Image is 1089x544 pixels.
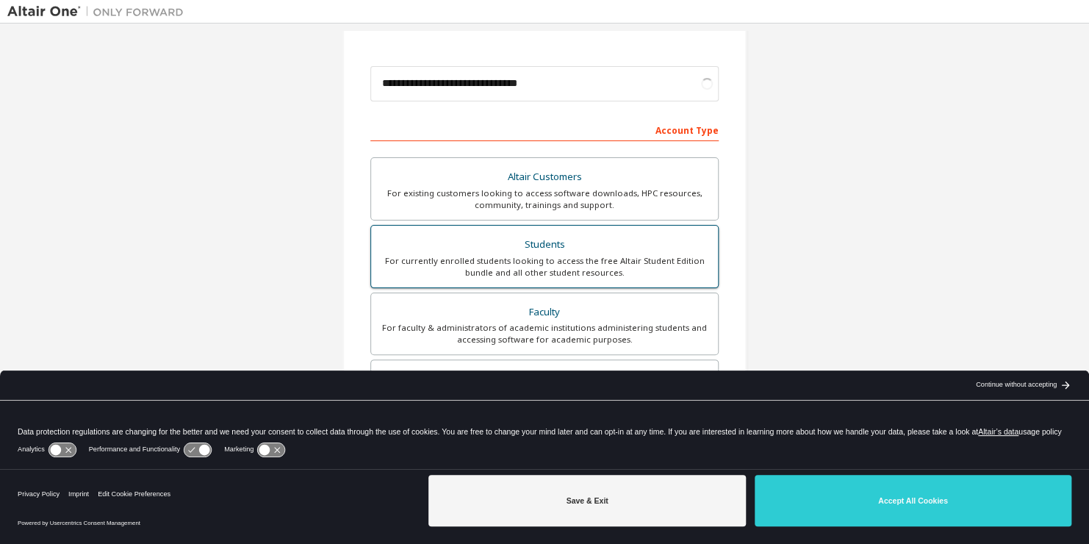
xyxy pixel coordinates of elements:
div: For currently enrolled students looking to access the free Altair Student Edition bundle and all ... [380,255,709,279]
div: For existing customers looking to access software downloads, HPC resources, community, trainings ... [380,187,709,211]
div: Faculty [380,302,709,323]
div: For faculty & administrators of academic institutions administering students and accessing softwa... [380,322,709,346]
img: Altair One [7,4,191,19]
div: Altair Customers [380,167,709,187]
div: Students [380,235,709,255]
div: Account Type [370,118,719,141]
